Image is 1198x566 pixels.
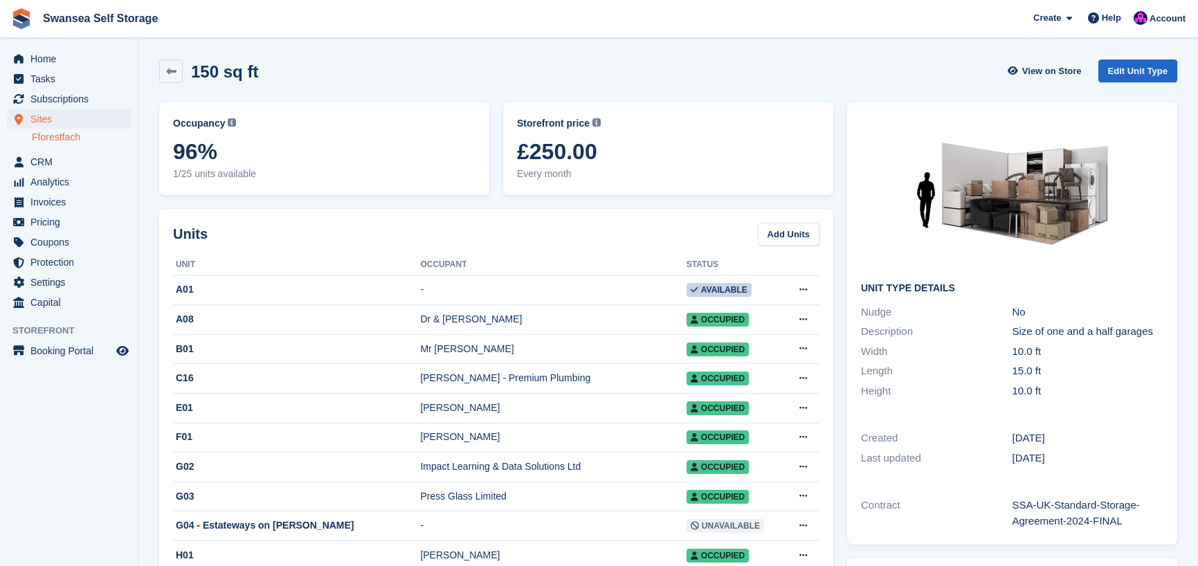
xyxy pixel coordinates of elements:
[420,371,686,385] div: [PERSON_NAME] - Premium Plumbing
[861,383,1013,399] div: Height
[420,430,686,444] div: [PERSON_NAME]
[30,232,114,252] span: Coupons
[517,167,819,181] span: Every month
[11,8,32,29] img: stora-icon-8386f47178a22dfd0bd8f6a31ec36ba5ce8667c1dd55bd0f319d3a0aa187defe.svg
[173,167,475,181] span: 1/25 units available
[32,131,131,144] a: Fforestfach
[861,344,1013,360] div: Width
[420,254,686,276] th: Occupant
[7,109,131,129] a: menu
[173,489,420,504] div: G03
[30,69,114,89] span: Tasks
[687,343,749,356] span: Occupied
[687,372,749,385] span: Occupied
[1134,11,1147,25] img: Donna Davies
[37,7,163,30] a: Swansea Self Storage
[861,304,1013,320] div: Nudge
[758,223,819,246] a: Add Units
[30,341,114,360] span: Booking Portal
[30,109,114,129] span: Sites
[687,283,752,297] span: Available
[420,275,686,305] td: -
[173,254,420,276] th: Unit
[30,49,114,69] span: Home
[687,430,749,444] span: Occupied
[517,139,819,164] span: £250.00
[517,116,590,131] span: Storefront price
[592,118,601,127] img: icon-info-grey-7440780725fd019a000dd9b08b2336e03edf1995a4989e88bcd33f0948082b44.svg
[1013,344,1164,360] div: 10.0 ft
[861,497,1013,529] div: Contract
[173,116,225,131] span: Occupancy
[7,341,131,360] a: menu
[420,459,686,474] div: Impact Learning & Data Solutions Ltd
[173,430,420,444] div: F01
[30,172,114,192] span: Analytics
[687,460,749,474] span: Occupied
[687,490,749,504] span: Occupied
[420,312,686,327] div: Dr & [PERSON_NAME]
[1013,324,1164,340] div: Size of one and a half garages
[7,293,131,312] a: menu
[30,293,114,312] span: Capital
[7,89,131,109] a: menu
[30,89,114,109] span: Subscriptions
[7,69,131,89] a: menu
[1022,64,1082,78] span: View on Store
[687,519,764,533] span: Unavailable
[687,401,749,415] span: Occupied
[861,324,1013,340] div: Description
[420,401,686,415] div: [PERSON_NAME]
[909,116,1116,272] img: 150-sqft-unit.jpg
[7,273,131,292] a: menu
[861,283,1163,294] h2: Unit Type details
[1033,11,1061,25] span: Create
[30,192,114,212] span: Invoices
[1013,497,1164,529] div: SSA-UK-Standard-Storage-Agreement-2024-FINAL
[687,549,749,563] span: Occupied
[173,401,420,415] div: E01
[1013,383,1164,399] div: 10.0 ft
[173,518,420,533] div: G04 - Estateways on [PERSON_NAME]
[173,282,420,297] div: A01
[173,223,208,244] h2: Units
[687,313,749,327] span: Occupied
[1006,60,1087,82] a: View on Store
[173,312,420,327] div: A08
[7,152,131,172] a: menu
[7,253,131,272] a: menu
[420,548,686,563] div: [PERSON_NAME]
[7,172,131,192] a: menu
[420,342,686,356] div: Mr [PERSON_NAME]
[861,430,1013,446] div: Created
[173,342,420,356] div: B01
[173,371,420,385] div: C16
[1013,450,1164,466] div: [DATE]
[861,363,1013,379] div: Length
[30,212,114,232] span: Pricing
[420,489,686,504] div: Press Glass Limited
[1150,12,1186,26] span: Account
[1013,363,1164,379] div: 15.0 ft
[1098,60,1177,82] a: Edit Unit Type
[114,343,131,359] a: Preview store
[1013,430,1164,446] div: [DATE]
[7,49,131,69] a: menu
[420,511,686,541] td: -
[1102,11,1121,25] span: Help
[7,192,131,212] a: menu
[30,273,114,292] span: Settings
[1013,304,1164,320] div: No
[12,324,138,338] span: Storefront
[173,459,420,474] div: G02
[7,232,131,252] a: menu
[30,152,114,172] span: CRM
[173,139,475,164] span: 96%
[30,253,114,272] span: Protection
[191,62,258,81] h2: 150 sq ft
[7,212,131,232] a: menu
[173,548,420,563] div: H01
[228,118,236,127] img: icon-info-grey-7440780725fd019a000dd9b08b2336e03edf1995a4989e88bcd33f0948082b44.svg
[861,450,1013,466] div: Last updated
[687,254,783,276] th: Status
